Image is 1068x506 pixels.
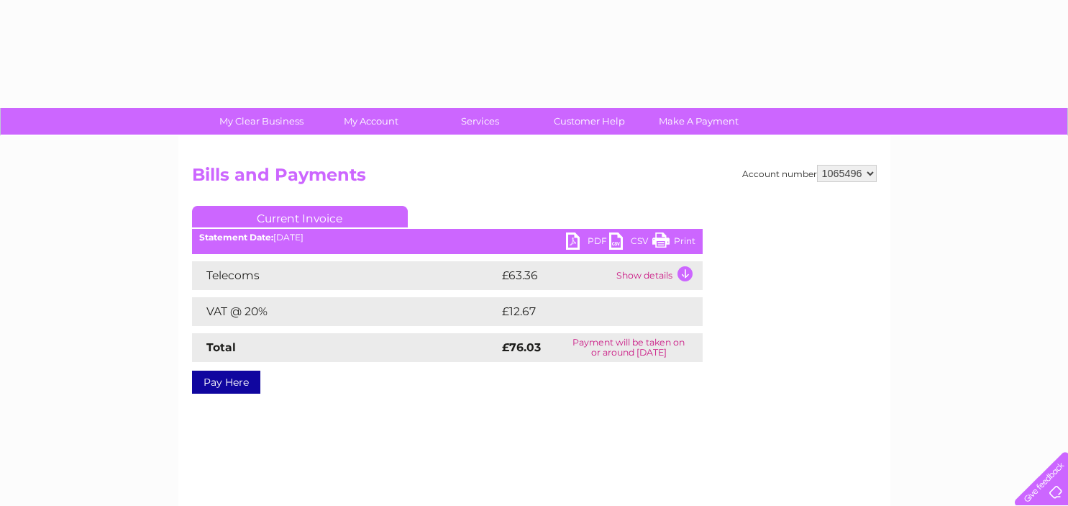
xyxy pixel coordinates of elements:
td: £63.36 [498,261,613,290]
a: Current Invoice [192,206,408,227]
td: Telecoms [192,261,498,290]
a: Services [421,108,539,135]
td: Show details [613,261,703,290]
a: My Account [311,108,430,135]
div: Account number [742,165,877,182]
td: VAT @ 20% [192,297,498,326]
td: Payment will be taken on or around [DATE] [555,333,703,362]
b: Statement Date: [199,232,273,243]
strong: £76.03 [502,340,541,354]
a: Pay Here [192,371,260,394]
a: CSV [609,232,652,253]
td: £12.67 [498,297,672,326]
div: [DATE] [192,232,703,243]
strong: Total [206,340,236,354]
a: My Clear Business [202,108,321,135]
a: Make A Payment [639,108,758,135]
h2: Bills and Payments [192,165,877,192]
a: PDF [566,232,609,253]
a: Customer Help [530,108,649,135]
a: Print [652,232,695,253]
